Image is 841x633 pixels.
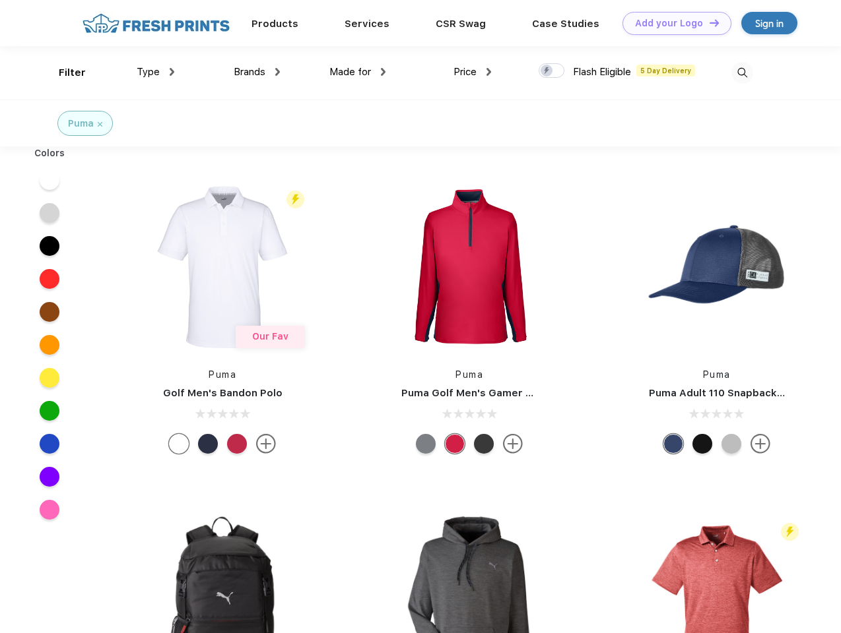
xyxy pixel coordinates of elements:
[629,179,805,355] img: func=resize&h=266
[454,66,477,78] span: Price
[345,18,389,30] a: Services
[436,18,486,30] a: CSR Swag
[401,387,610,399] a: Puma Golf Men's Gamer Golf Quarter-Zip
[487,68,491,76] img: dropdown.png
[275,68,280,76] img: dropdown.png
[755,16,784,31] div: Sign in
[741,12,797,34] a: Sign in
[286,191,304,208] img: flash_active_toggle.svg
[503,434,523,454] img: more.svg
[252,18,298,30] a: Products
[98,122,102,127] img: filter_cancel.svg
[710,19,719,26] img: DT
[445,434,465,454] div: Ski Patrol
[256,434,276,454] img: more.svg
[79,12,234,35] img: fo%20logo%202.webp
[198,434,218,454] div: Navy Blazer
[703,369,731,380] a: Puma
[24,146,75,160] div: Colors
[722,434,741,454] div: Quarry with Brt Whit
[663,434,683,454] div: Peacoat with Qut Shd
[573,66,631,78] span: Flash Eligible
[474,434,494,454] div: Puma Black
[209,369,236,380] a: Puma
[163,387,283,399] a: Golf Men's Bandon Polo
[692,434,712,454] div: Pma Blk with Pma Blk
[382,179,557,355] img: func=resize&h=266
[135,179,310,355] img: func=resize&h=266
[731,62,753,84] img: desktop_search.svg
[252,331,288,342] span: Our Fav
[137,66,160,78] span: Type
[68,117,94,131] div: Puma
[59,65,86,80] div: Filter
[381,68,386,76] img: dropdown.png
[170,68,174,76] img: dropdown.png
[234,66,265,78] span: Brands
[781,523,799,541] img: flash_active_toggle.svg
[227,434,247,454] div: Ski Patrol
[635,18,703,29] div: Add your Logo
[169,434,189,454] div: Bright White
[455,369,483,380] a: Puma
[329,66,371,78] span: Made for
[636,65,695,76] span: 5 Day Delivery
[751,434,770,454] img: more.svg
[416,434,436,454] div: Quiet Shade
